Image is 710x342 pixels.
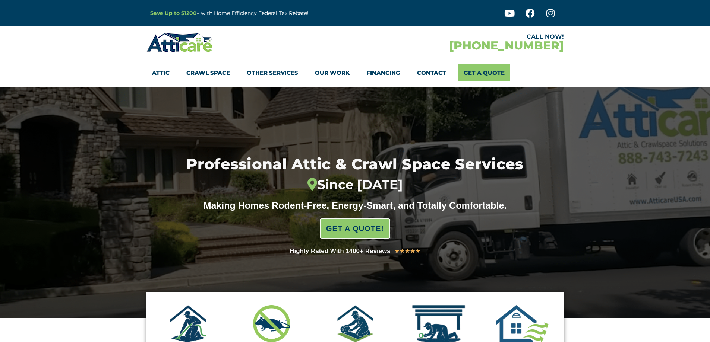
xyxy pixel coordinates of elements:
[150,10,197,16] a: Save Up to $1200
[417,64,446,81] a: Contact
[405,246,410,256] i: ★
[290,246,391,256] div: Highly Rated With 1400+ Reviews
[410,246,415,256] i: ★
[152,64,170,81] a: Attic
[150,9,392,17] p: – with Home Efficiency Federal Tax Rebate!
[152,177,558,192] div: Since [DATE]
[400,246,405,256] i: ★
[315,64,350,81] a: Our Work
[394,246,420,256] div: 5/5
[458,64,510,81] a: Get A Quote
[394,246,400,256] i: ★
[320,218,390,239] a: GET A QUOTE!
[326,221,384,236] span: GET A QUOTE!
[415,246,420,256] i: ★
[152,157,558,192] h1: Professional Attic & Crawl Space Services
[247,64,298,81] a: Other Services
[189,200,521,211] div: Making Homes Rodent-Free, Energy-Smart, and Totally Comfortable.
[186,64,230,81] a: Crawl Space
[355,34,564,40] div: CALL NOW!
[152,64,558,81] nav: Menu
[366,64,400,81] a: Financing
